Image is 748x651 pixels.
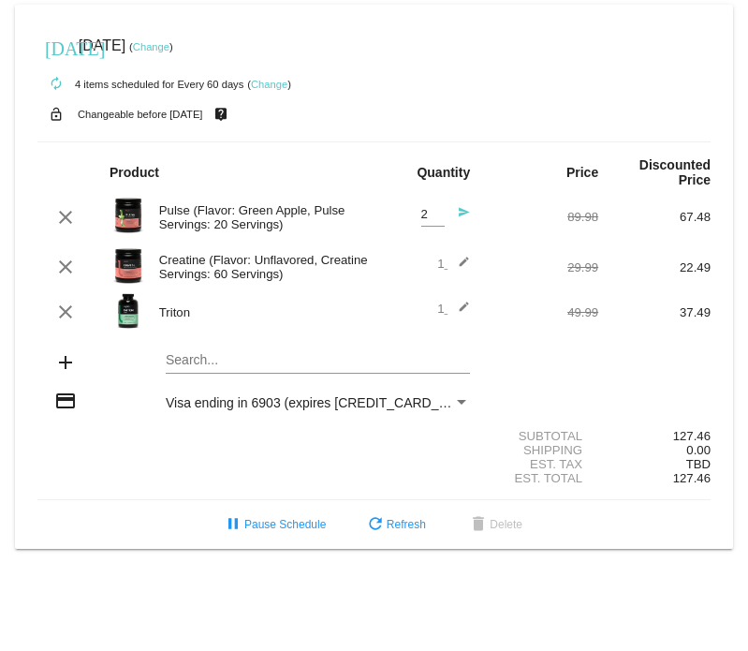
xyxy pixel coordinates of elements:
strong: Quantity [417,165,470,180]
mat-icon: edit [447,256,470,278]
span: Delete [467,518,522,531]
small: ( ) [129,41,173,52]
span: 1 [437,302,470,316]
button: Delete [452,508,537,541]
span: Visa ending in 6903 (expires [CREDIT_CARD_DATA]) [166,395,479,410]
div: 67.48 [598,210,711,224]
div: Pulse (Flavor: Green Apple, Pulse Servings: 20 Servings) [150,203,374,231]
mat-icon: [DATE] [45,36,67,58]
div: Shipping [486,443,598,457]
a: Change [251,79,287,90]
img: Image-1-Carousel-Creatine-60S-1000x1000-Transp.png [110,247,147,285]
mat-icon: lock_open [45,102,67,126]
mat-icon: clear [54,256,77,278]
div: Subtotal [486,429,598,443]
mat-icon: add [54,351,77,374]
mat-icon: refresh [364,514,387,537]
span: Pause Schedule [222,518,326,531]
small: 4 items scheduled for Every 60 days [37,79,243,90]
mat-icon: live_help [210,102,232,126]
span: 127.46 [673,471,711,485]
input: Quantity [421,208,445,222]
mat-icon: delete [467,514,490,537]
div: 22.49 [598,260,711,274]
mat-select: Payment Method [166,395,470,410]
mat-icon: pause [222,514,244,537]
div: Est. Total [486,471,598,485]
span: 0.00 [686,443,711,457]
button: Refresh [349,508,441,541]
small: ( ) [247,79,291,90]
div: 127.46 [598,429,711,443]
small: Changeable before [DATE] [78,109,203,120]
img: Image-1-Carousel-Triton-Transp.png [110,292,147,330]
div: 29.99 [486,260,598,274]
mat-icon: autorenew [45,73,67,96]
mat-icon: edit [447,301,470,323]
div: Creatine (Flavor: Unflavored, Creatine Servings: 60 Servings) [150,253,374,281]
div: Est. Tax [486,457,598,471]
span: Refresh [364,518,426,531]
strong: Price [566,165,598,180]
div: 37.49 [598,305,711,319]
mat-icon: clear [54,301,77,323]
img: Image-1-Carousel-Pulse-20S-Green-Apple-Transp.png [110,197,147,234]
input: Search... [166,353,470,368]
div: Triton [150,305,374,319]
mat-icon: credit_card [54,390,77,412]
strong: Discounted Price [639,157,711,187]
a: Change [133,41,169,52]
strong: Product [110,165,159,180]
span: 1 [437,257,470,271]
button: Pause Schedule [207,508,341,541]
mat-icon: send [447,206,470,229]
mat-icon: clear [54,206,77,229]
div: 89.98 [486,210,598,224]
div: 49.99 [486,305,598,319]
span: TBD [686,457,711,471]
